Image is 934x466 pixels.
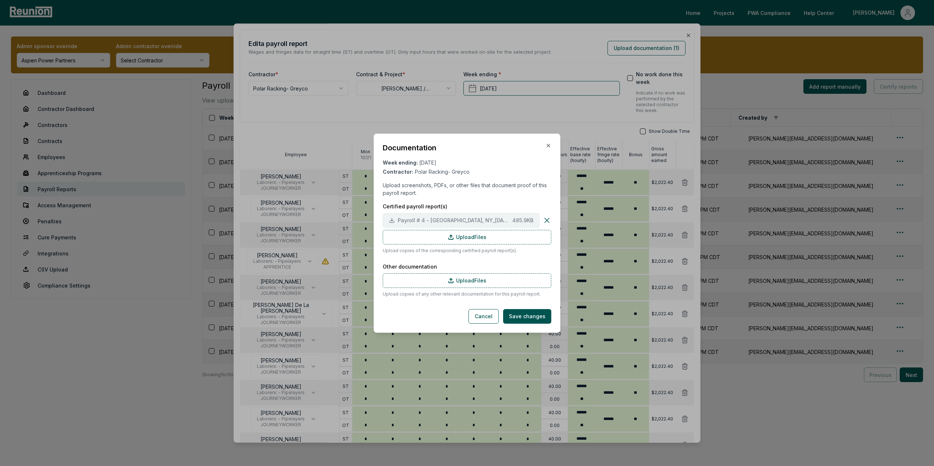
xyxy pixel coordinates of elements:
[383,247,551,254] p: Upload copies of the corresponding certified payroll report(s).
[383,169,413,175] span: Contractor:
[383,273,551,288] label: Upload Files
[383,291,551,297] p: Upload copies of any other relevant documentation for this payroll report.
[503,309,551,324] button: Save changes
[383,213,540,228] button: Payroll # 4 - [GEOGRAPHIC_DATA], NY_[DATE] - [DATE].pdf 485.9KB
[398,216,509,224] span: Payroll # 4 - [GEOGRAPHIC_DATA], NY_[DATE] - [DATE].pdf
[468,309,499,324] button: Cancel
[512,216,533,224] span: 485.9 KB
[383,159,551,166] div: [DATE]
[383,181,551,197] p: Upload screenshots, PDFs, or other files that document proof of this payroll report.
[383,159,418,166] span: Week ending:
[383,203,551,210] label: Certified payroll report(s)
[383,230,551,244] label: Upload Files
[383,168,551,176] div: Polar Racking- Greyco
[383,263,551,270] label: Other documentation
[383,143,436,153] h2: Documentation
